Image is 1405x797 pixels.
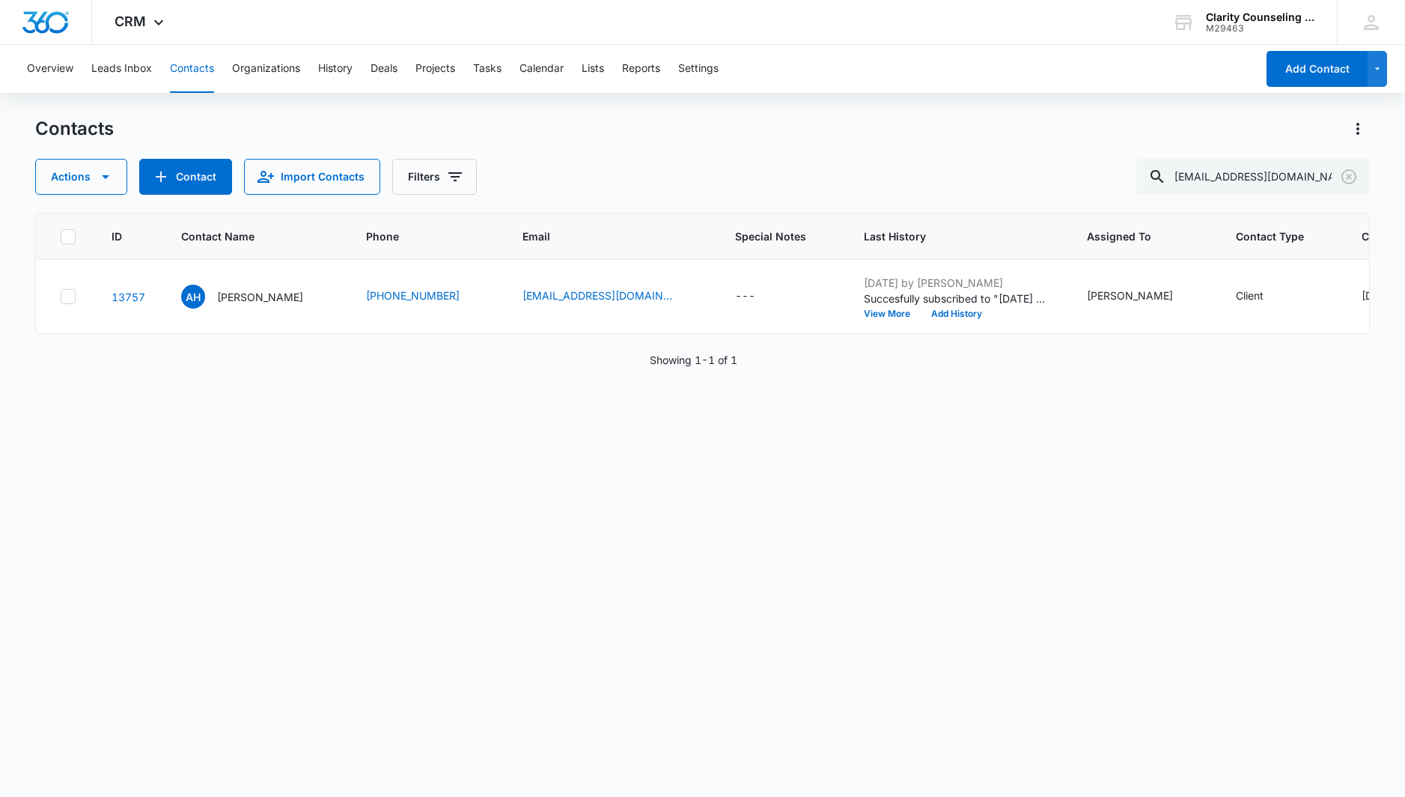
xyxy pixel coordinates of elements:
button: Reports [622,45,660,93]
span: Email [522,228,677,244]
p: [DATE] by [PERSON_NAME] [864,275,1051,291]
div: Contact Type - Client - Select to Edit Field [1236,288,1290,306]
button: Calendar [519,45,564,93]
a: [PHONE_NUMBER] [366,288,460,303]
p: Showing 1-1 of 1 [650,352,737,368]
button: Clear [1337,165,1361,189]
p: Succesfully subscribed to "[DATE] Reminder". [864,291,1051,306]
button: History [318,45,353,93]
a: [EMAIL_ADDRESS][DOMAIN_NAME] [522,288,672,303]
button: Tasks [473,45,502,93]
button: Settings [678,45,719,93]
button: Filters [392,159,477,195]
button: Overview [27,45,73,93]
button: Lists [582,45,604,93]
span: Last History [864,228,1029,244]
button: Add History [921,309,993,318]
div: --- [735,288,755,306]
div: Assigned To - Alyssa Martin - Select to Edit Field [1087,288,1200,306]
button: Import Contacts [244,159,380,195]
span: ID [112,228,124,244]
h1: Contacts [35,118,114,140]
button: Add Contact [139,159,232,195]
a: Navigate to contact details page for Andrew Hebbard [112,291,145,303]
button: Actions [1346,117,1370,141]
button: Contacts [170,45,214,93]
button: View More [864,309,921,318]
span: Assigned To [1087,228,1178,244]
input: Search Contacts [1136,159,1370,195]
span: Phone [366,228,465,244]
button: Actions [35,159,127,195]
div: account name [1206,11,1315,23]
span: Special Notes [735,228,806,244]
button: Projects [415,45,455,93]
button: Deals [371,45,397,93]
span: CRM [115,13,146,29]
div: Email - drew.hebbard6@gmail.com - Select to Edit Field [522,288,699,306]
div: Client [1236,288,1264,303]
p: [PERSON_NAME] [217,289,303,305]
div: account id [1206,23,1315,34]
span: Contact Type [1236,228,1304,244]
span: AH [181,285,205,309]
span: Contact Name [181,228,308,244]
div: Contact Name - Andrew Hebbard - Select to Edit Field [181,285,330,309]
button: Add Contact [1267,51,1368,87]
div: [PERSON_NAME] [1087,288,1173,303]
button: Organizations [232,45,300,93]
button: Leads Inbox [91,45,152,93]
div: Special Notes - - Select to Edit Field [735,288,782,306]
div: Phone - (303) 842-9966 - Select to Edit Field [366,288,487,306]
